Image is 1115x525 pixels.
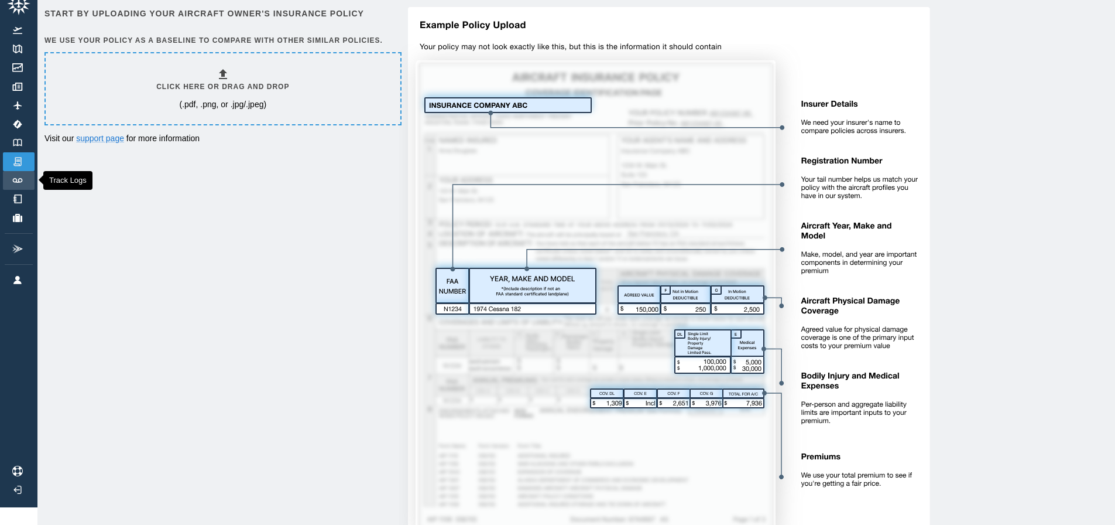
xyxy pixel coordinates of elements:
[44,7,399,20] h6: Start by uploading your aircraft owner's insurance policy
[76,134,124,143] a: support page
[44,35,399,46] h6: We use your policy as a baseline to compare with other similar policies.
[44,132,399,144] p: Visit our for more information
[156,81,289,93] h6: Click here or drag and drop
[179,98,266,110] p: (.pdf, .png, or .jpg/.jpeg)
